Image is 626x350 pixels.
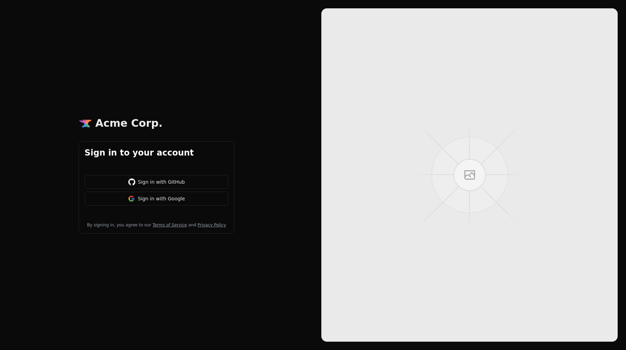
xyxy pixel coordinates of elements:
[153,223,187,227] a: Terms of Service
[198,223,226,227] a: Privacy Policy
[85,175,228,189] button: Sign in with GitHub
[85,192,228,206] button: Sign in with Google
[128,195,135,202] img: google.58e3d63e.svg
[85,222,228,228] div: By signing in, you agree to our and
[95,117,162,130] p: Acme Corp.
[85,147,228,158] h1: Sign in to your account
[128,178,135,185] img: github-white.fd5c0afd.svg
[321,8,618,342] img: Onboarding illustration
